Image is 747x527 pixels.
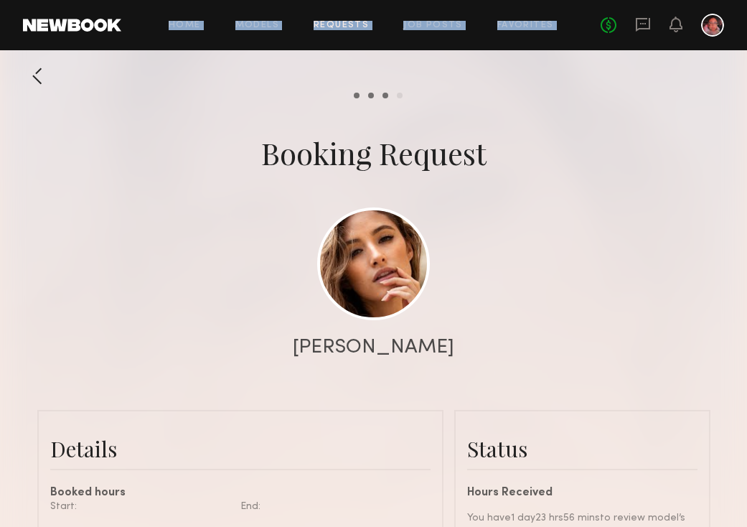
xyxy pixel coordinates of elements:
[293,337,454,358] div: [PERSON_NAME]
[467,434,697,463] div: Status
[261,133,487,173] div: Booking Request
[50,488,431,499] div: Booked hours
[50,499,230,514] div: Start:
[467,488,697,499] div: Hours Received
[240,499,420,514] div: End:
[50,434,431,463] div: Details
[314,21,369,30] a: Requests
[235,21,279,30] a: Models
[169,21,201,30] a: Home
[497,21,554,30] a: Favorites
[403,21,463,30] a: Job Posts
